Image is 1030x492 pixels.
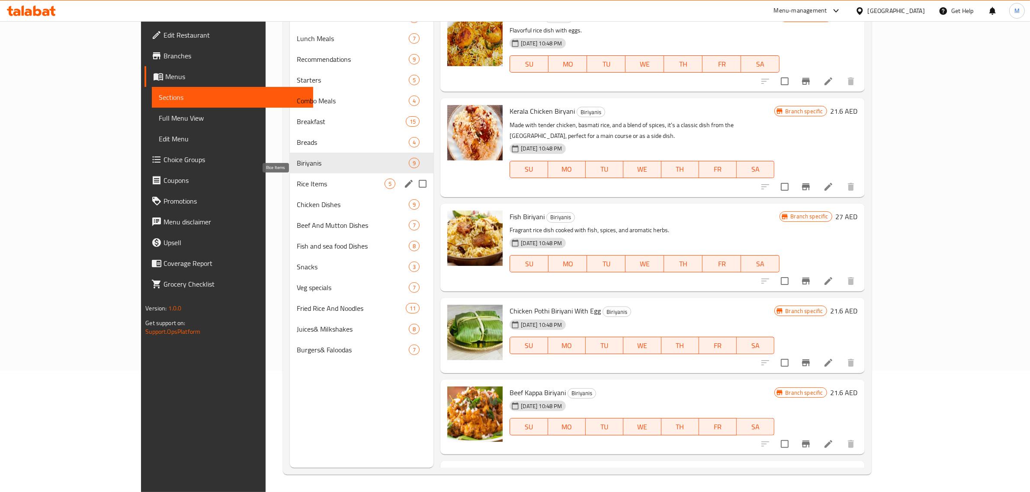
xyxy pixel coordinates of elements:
[409,284,419,292] span: 7
[402,177,415,190] button: edit
[627,339,658,352] span: WE
[552,58,584,70] span: MO
[144,211,313,232] a: Menu disclaimer
[823,76,834,86] a: Edit menu item
[144,191,313,211] a: Promotions
[159,92,306,102] span: Sections
[568,388,596,399] div: Biriyanis
[297,33,409,44] div: Lunch Meals
[586,418,623,435] button: TU
[517,321,565,329] span: [DATE] 10:48 PM
[297,116,406,127] span: Breakfast
[159,134,306,144] span: Edit Menu
[587,255,626,272] button: TU
[699,161,737,178] button: FR
[409,96,420,106] div: items
[297,345,409,355] span: Burgers& Faloodas
[782,389,826,397] span: Branch specific
[836,211,858,223] h6: 27 AED
[290,49,433,70] div: Recommendations9
[740,339,771,352] span: SA
[517,39,565,48] span: [DATE] 10:48 PM
[447,305,503,360] img: Chicken Pothi Biriyani With Egg
[665,421,696,433] span: TH
[297,137,409,147] span: Breads
[447,105,503,160] img: Kerala Chicken Biryani
[406,303,420,313] div: items
[409,159,419,167] span: 9
[699,337,737,354] button: FR
[841,352,861,373] button: delete
[552,163,582,176] span: MO
[568,388,596,398] span: Biriyanis
[447,11,503,66] img: Egg biriyani
[552,421,582,433] span: MO
[841,176,861,197] button: delete
[510,105,575,118] span: Kerala Chicken Biryani
[144,45,313,66] a: Branches
[796,352,816,373] button: Branch-specific-item
[703,421,733,433] span: FR
[297,199,409,210] span: Chicken Dishes
[290,132,433,153] div: Breads4
[796,176,816,197] button: Branch-specific-item
[776,178,794,196] span: Select to update
[703,255,741,272] button: FR
[703,55,741,73] button: FR
[831,387,858,399] h6: 21.6 AED
[409,97,419,105] span: 4
[409,76,419,84] span: 5
[297,220,409,230] div: Beef And Mutton Dishes
[841,271,861,291] button: delete
[164,258,306,268] span: Coverage Report
[290,153,433,173] div: Biriyanis9
[406,118,419,126] span: 15
[513,163,544,176] span: SU
[664,255,703,272] button: TH
[626,55,664,73] button: WE
[406,116,420,127] div: items
[510,386,566,399] span: Beef Kappa Biriyani
[510,120,774,141] p: Made with tender chicken, basmati rice, and a blend of spices, it's a classic dish from the [GEOG...
[152,108,313,128] a: Full Menu View
[164,154,306,165] span: Choice Groups
[409,138,419,147] span: 4
[164,237,306,248] span: Upsell
[290,339,433,360] div: Burgers& Faloodas7
[409,324,420,334] div: items
[297,303,406,313] div: Fried Rice And Noodles
[782,307,826,315] span: Branch specific
[513,258,545,270] span: SU
[664,55,703,73] button: TH
[297,324,409,334] div: Juices& Milkshakes
[510,418,548,435] button: SU
[297,158,409,168] div: Biriyanis
[513,421,544,433] span: SU
[774,6,827,16] div: Menu-management
[629,258,661,270] span: WE
[841,434,861,454] button: delete
[290,28,433,49] div: Lunch Meals7
[164,196,306,206] span: Promotions
[627,421,658,433] span: WE
[517,239,565,247] span: [DATE] 10:48 PM
[510,255,549,272] button: SU
[164,217,306,227] span: Menu disclaimer
[144,232,313,253] a: Upsell
[787,212,831,220] span: Branch specific
[144,25,313,45] a: Edit Restaurant
[510,467,575,480] span: Kappa Biriyani Chicken
[831,105,858,117] h6: 21.6 AED
[665,339,696,352] span: TH
[297,262,409,272] span: Snacks
[144,253,313,274] a: Coverage Report
[290,319,433,339] div: Juices& Milkshakes8
[665,163,696,176] span: TH
[297,241,409,251] span: Fish and sea food Dishes
[290,4,433,364] nav: Menu sections
[409,345,420,355] div: items
[590,258,622,270] span: TU
[782,107,826,115] span: Branch specific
